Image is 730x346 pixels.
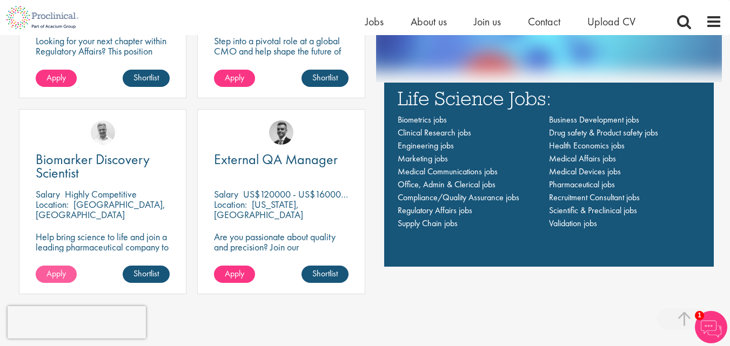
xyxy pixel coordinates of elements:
[549,114,639,125] a: Business Development jobs
[36,266,77,283] a: Apply
[36,232,170,283] p: Help bring science to life and join a leading pharmaceutical company to play a key role in delive...
[36,153,170,180] a: Biomarker Discovery Scientist
[214,188,238,200] span: Salary
[91,120,115,145] img: Joshua Bye
[214,266,255,283] a: Apply
[36,188,60,200] span: Salary
[398,166,498,177] a: Medical Communications jobs
[398,127,471,138] a: Clinical Research jobs
[225,268,244,279] span: Apply
[398,153,448,164] a: Marketing jobs
[549,205,637,216] a: Scientific & Preclinical jobs
[269,120,293,145] img: Alex Bill
[8,306,146,338] iframe: reCAPTCHA
[225,72,244,83] span: Apply
[123,70,170,87] a: Shortlist
[398,88,701,108] h3: Life Science Jobs:
[365,15,384,29] a: Jobs
[549,166,621,177] a: Medical Devices jobs
[36,198,165,221] p: [GEOGRAPHIC_DATA], [GEOGRAPHIC_DATA]
[398,179,495,190] a: Office, Admin & Clerical jobs
[65,188,137,200] p: Highly Competitive
[587,15,635,29] a: Upload CV
[36,36,170,87] p: Looking for your next chapter within Regulatory Affairs? This position leading projects and worki...
[695,311,727,343] img: Chatbot
[36,70,77,87] a: Apply
[214,198,247,211] span: Location:
[398,140,454,151] a: Engineering jobs
[549,179,615,190] a: Pharmaceutical jobs
[214,70,255,87] a: Apply
[549,153,616,164] a: Medical Affairs jobs
[214,198,303,221] p: [US_STATE], [GEOGRAPHIC_DATA]
[46,268,66,279] span: Apply
[549,192,640,203] a: Recruitment Consultant jobs
[214,232,348,283] p: Are you passionate about quality and precision? Join our pharmaceutical client and help ensure to...
[411,15,447,29] a: About us
[549,127,658,138] a: Drug safety & Product safety jobs
[528,15,560,29] a: Contact
[46,72,66,83] span: Apply
[214,36,348,66] p: Step into a pivotal role at a global CMO and help shape the future of healthcare manufacturing.
[123,266,170,283] a: Shortlist
[36,198,69,211] span: Location:
[302,266,349,283] a: Shortlist
[398,114,447,125] a: Biometrics jobs
[695,311,704,320] span: 1
[398,113,701,230] nav: Main navigation
[302,70,349,87] a: Shortlist
[214,153,348,166] a: External QA Manager
[549,218,597,229] a: Validation jobs
[549,140,625,151] a: Health Economics jobs
[36,150,150,182] span: Biomarker Discovery Scientist
[243,188,387,200] p: US$120000 - US$160000 per annum
[398,205,472,216] a: Regulatory Affairs jobs
[398,218,458,229] a: Supply Chain jobs
[474,15,501,29] a: Join us
[214,150,338,168] span: External QA Manager
[398,192,519,203] a: Compliance/Quality Assurance jobs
